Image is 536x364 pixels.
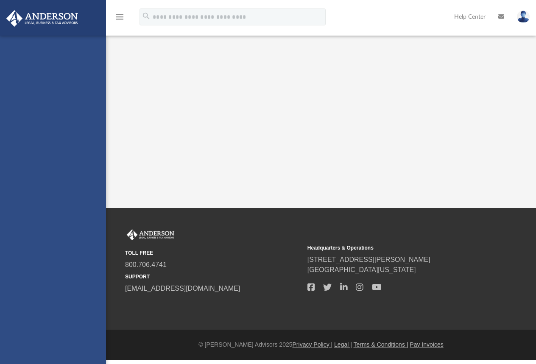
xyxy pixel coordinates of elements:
[354,341,408,348] a: Terms & Conditions |
[114,16,125,22] a: menu
[4,10,81,27] img: Anderson Advisors Platinum Portal
[410,341,443,348] a: Pay Invoices
[307,266,416,273] a: [GEOGRAPHIC_DATA][US_STATE]
[142,11,151,21] i: search
[307,244,484,252] small: Headquarters & Operations
[517,11,530,23] img: User Pic
[125,249,301,257] small: TOLL FREE
[125,261,167,268] a: 800.706.4741
[125,273,301,281] small: SUPPORT
[106,340,536,349] div: © [PERSON_NAME] Advisors 2025
[125,285,240,292] a: [EMAIL_ADDRESS][DOMAIN_NAME]
[334,341,352,348] a: Legal |
[293,341,333,348] a: Privacy Policy |
[307,256,430,263] a: [STREET_ADDRESS][PERSON_NAME]
[114,12,125,22] i: menu
[125,229,176,240] img: Anderson Advisors Platinum Portal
